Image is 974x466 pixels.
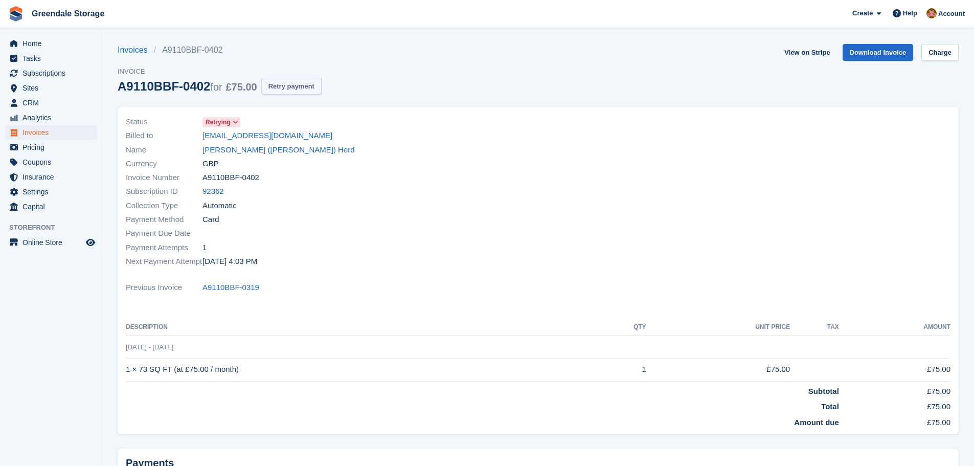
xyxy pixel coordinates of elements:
[202,282,259,294] a: A9110BBF-0319
[926,8,937,18] img: Justin Swingler
[5,170,97,184] a: menu
[202,200,237,212] span: Automatic
[126,200,202,212] span: Collection Type
[126,158,202,170] span: Currency
[5,81,97,95] a: menu
[126,172,202,184] span: Invoice Number
[126,256,202,268] span: Next Payment Attempt
[843,44,914,61] a: Download Invoice
[118,79,257,93] div: A9110BBF-0402
[5,96,97,110] a: menu
[9,223,102,233] span: Storefront
[202,242,207,254] span: 1
[126,214,202,226] span: Payment Method
[22,36,84,51] span: Home
[126,144,202,156] span: Name
[22,155,84,169] span: Coupons
[118,44,154,56] a: Invoices
[5,199,97,214] a: menu
[22,140,84,154] span: Pricing
[118,66,322,77] span: Invoice
[22,125,84,140] span: Invoices
[903,8,917,18] span: Help
[22,110,84,125] span: Analytics
[839,413,950,429] td: £75.00
[22,199,84,214] span: Capital
[126,116,202,128] span: Status
[202,172,259,184] span: A9110BBF-0402
[202,256,257,268] time: 2025-08-28 15:03:57 UTC
[5,125,97,140] a: menu
[839,358,950,381] td: £75.00
[594,319,646,336] th: QTY
[780,44,834,61] a: View on Stripe
[84,236,97,249] a: Preview store
[794,418,839,427] strong: Amount due
[594,358,646,381] td: 1
[22,185,84,199] span: Settings
[22,235,84,250] span: Online Store
[225,81,257,93] span: £75.00
[126,282,202,294] span: Previous Invoice
[202,186,224,197] a: 92362
[28,5,108,22] a: Greendale Storage
[118,44,322,56] nav: breadcrumbs
[938,9,965,19] span: Account
[22,170,84,184] span: Insurance
[126,343,173,351] span: [DATE] - [DATE]
[261,78,322,95] button: Retry payment
[921,44,959,61] a: Charge
[5,185,97,199] a: menu
[5,155,97,169] a: menu
[5,36,97,51] a: menu
[646,319,790,336] th: Unit Price
[808,387,839,395] strong: Subtotal
[202,116,240,128] a: Retrying
[5,140,97,154] a: menu
[210,81,222,93] span: for
[839,381,950,397] td: £75.00
[839,397,950,413] td: £75.00
[8,6,24,21] img: stora-icon-8386f47178a22dfd0bd8f6a31ec36ba5ce8667c1dd55bd0f319d3a0aa187defe.svg
[126,319,594,336] th: Description
[22,51,84,65] span: Tasks
[206,118,231,127] span: Retrying
[852,8,873,18] span: Create
[126,242,202,254] span: Payment Attempts
[202,158,219,170] span: GBP
[790,319,839,336] th: Tax
[126,186,202,197] span: Subscription ID
[839,319,950,336] th: Amount
[5,66,97,80] a: menu
[5,235,97,250] a: menu
[821,402,839,411] strong: Total
[22,96,84,110] span: CRM
[126,130,202,142] span: Billed to
[22,81,84,95] span: Sites
[5,110,97,125] a: menu
[202,214,219,226] span: Card
[22,66,84,80] span: Subscriptions
[646,358,790,381] td: £75.00
[202,144,355,156] a: [PERSON_NAME] ([PERSON_NAME]) Herd
[126,358,594,381] td: 1 × 73 SQ FT (at £75.00 / month)
[202,130,332,142] a: [EMAIL_ADDRESS][DOMAIN_NAME]
[5,51,97,65] a: menu
[126,228,202,239] span: Payment Due Date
